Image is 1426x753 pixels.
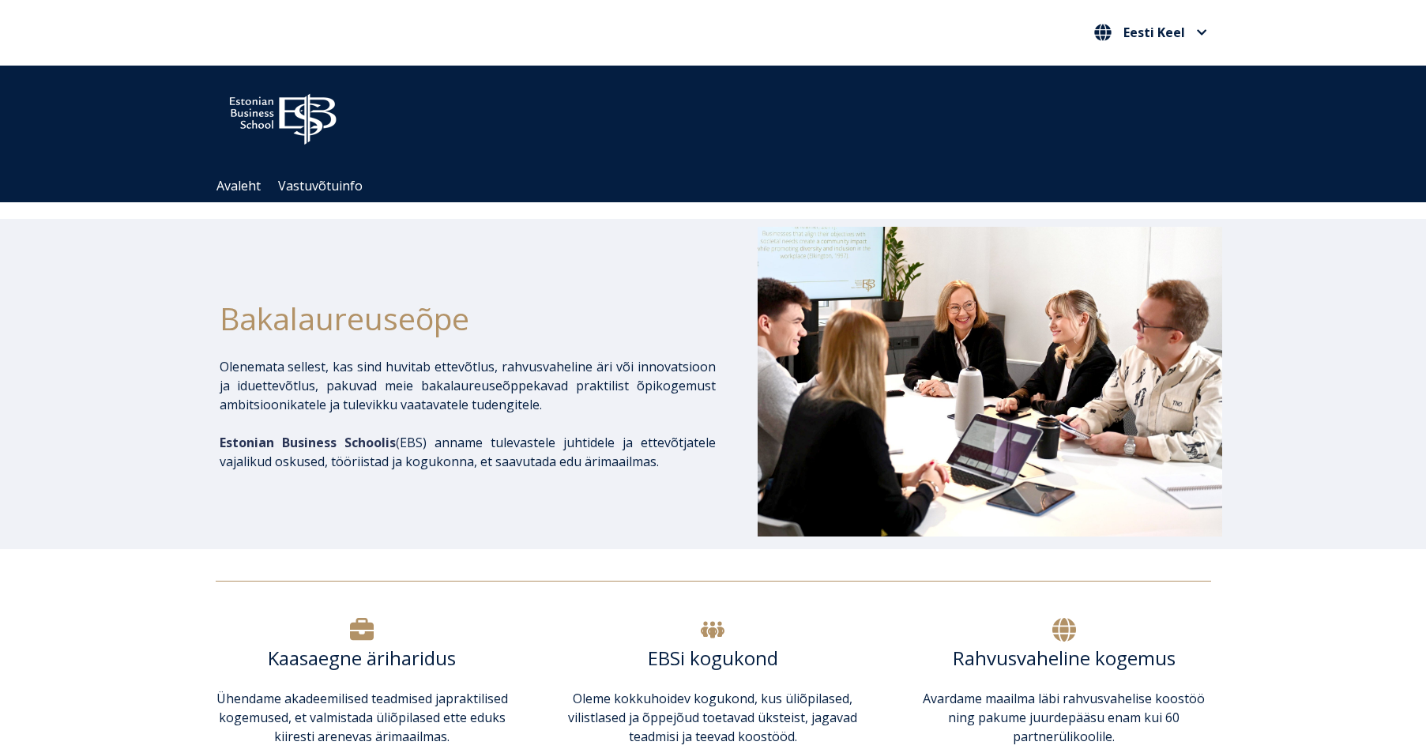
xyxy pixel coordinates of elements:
[220,434,400,451] span: (
[1123,26,1185,39] span: Eesti Keel
[216,690,446,707] span: Ühendame akadeemilised teadmised ja
[568,690,857,745] span: Oleme kokkuhoidev kogukond, kus üliõpilased, vilistlased ja õppejõud toetavad üksteist, jagavad t...
[216,177,261,194] a: Avaleht
[208,170,1235,202] div: Navigation Menu
[220,295,716,341] h1: Bakalaureuseõpe
[566,646,860,670] h6: EBSi kogukond
[917,646,1210,670] h6: Rahvusvaheline kogemus
[1090,20,1211,45] button: Eesti Keel
[219,690,508,745] span: praktilised kogemused, et valmistada üliõpilased ette eduks kiiresti arenevas ärimaailmas.
[1090,20,1211,46] nav: Vali oma keel
[220,357,716,414] p: Olenemata sellest, kas sind huvitab ettevõtlus, rahvusvaheline äri või innovatsioon ja iduettevõt...
[220,433,716,471] p: EBS) anname tulevastele juhtidele ja ettevõtjatele vajalikud oskused, tööriistad ja kogukonna, et...
[220,434,396,451] span: Estonian Business Schoolis
[216,646,509,670] h6: Kaasaegne äriharidus
[278,177,363,194] a: Vastuvõtuinfo
[216,81,350,149] img: ebs_logo2016_white
[758,227,1222,537] img: Bakalaureusetudengid
[917,689,1210,746] p: Avardame maailma läbi rahvusvahelise koostöö ning pakume juurdepääsu enam kui 60 partnerülikoolile.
